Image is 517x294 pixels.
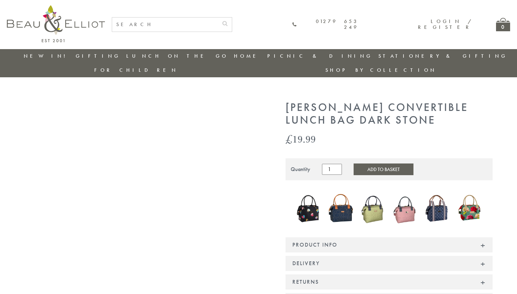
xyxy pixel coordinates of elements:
[392,191,418,227] a: Oxford quilted lunch bag mallow
[424,193,450,225] a: Monogram Midnight Convertible Lunch Bag
[291,166,310,172] div: Quantity
[296,191,321,227] a: Emily convertible lunch bag
[7,5,105,42] img: logo
[286,256,493,271] div: Delivery
[292,19,359,31] a: 01279 653 249
[328,191,353,225] img: Navy Broken-hearted Convertible Insulated Lunch Bag
[457,191,482,227] a: Sarah Kelleher convertible lunch bag teal
[360,191,386,227] a: Oxford quilted lunch bag pistachio
[112,18,218,32] input: SEARCH
[354,163,413,175] button: Add to Basket
[286,132,292,146] span: £
[296,191,321,225] img: Emily convertible lunch bag
[322,164,342,175] input: Product quantity
[234,53,261,59] a: Home
[267,53,373,59] a: Picnic & Dining
[286,274,493,290] div: Returns
[76,53,120,59] a: Gifting
[496,18,510,31] a: 0
[286,101,493,127] h1: [PERSON_NAME] Convertible Lunch Bag Dark Stone
[360,191,386,226] img: Oxford quilted lunch bag pistachio
[126,53,228,59] a: Lunch On The Go
[418,18,472,31] a: Login / Register
[328,191,353,227] a: Navy Broken-hearted Convertible Insulated Lunch Bag
[286,132,316,146] bdi: 19.99
[286,237,493,252] div: Product Info
[457,191,482,225] img: Sarah Kelleher convertible lunch bag teal
[424,193,450,223] img: Monogram Midnight Convertible Lunch Bag
[94,67,178,73] a: For Children
[325,67,437,73] a: Shop by collection
[392,191,418,225] img: Oxford quilted lunch bag mallow
[378,53,507,59] a: Stationery & Gifting
[24,53,70,59] a: New in!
